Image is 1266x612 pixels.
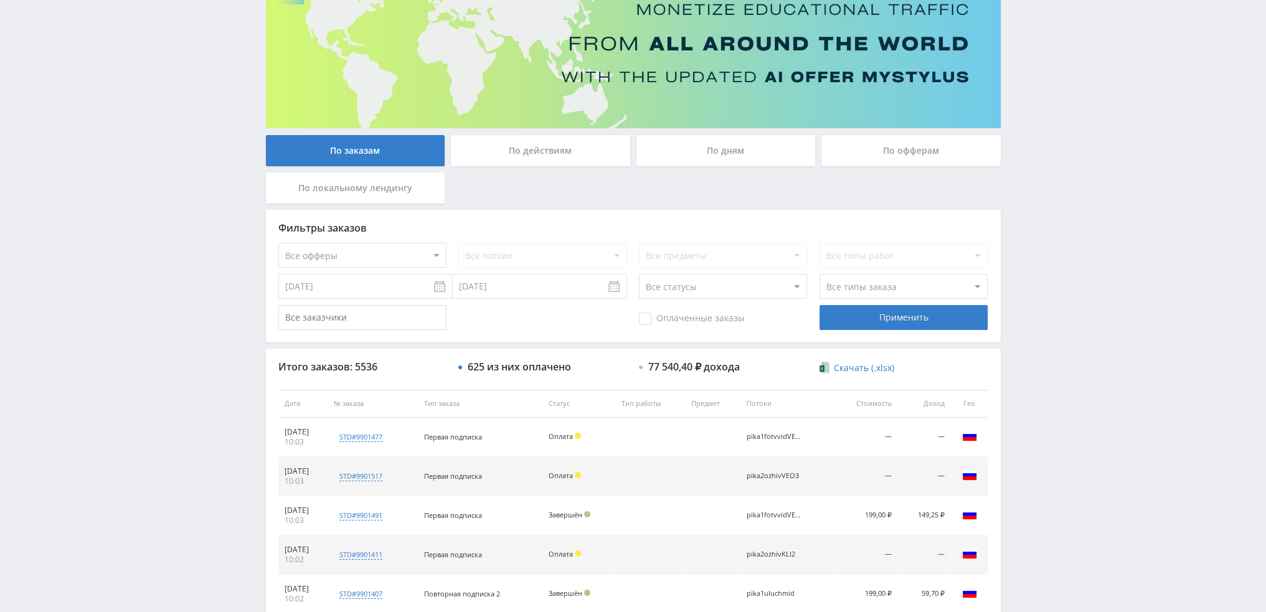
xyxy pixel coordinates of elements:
div: По локальному лендингу [266,172,445,204]
th: Доход [897,390,950,418]
th: Предмет [685,390,740,418]
img: rus.png [962,507,977,522]
input: Все заказчики [278,305,446,330]
div: pika2ozhivKLI2 [747,550,803,558]
span: Холд [575,550,581,557]
div: [DATE] [285,427,322,437]
th: Тип заказа [418,390,542,418]
div: pika2ozhivVEO3 [747,472,803,480]
div: std#9901517 [339,471,382,481]
th: Потоки [740,390,833,418]
img: xlsx [820,361,830,374]
span: Оплаченные заказы [639,313,745,325]
td: 199,00 ₽ [833,496,898,535]
span: Оплата [549,549,573,558]
th: Статус [542,390,615,418]
img: rus.png [962,428,977,443]
div: pika1fotvvidVEO3 [747,511,803,519]
span: Подтвержден [584,511,590,517]
img: rus.png [962,546,977,561]
th: № заказа [328,390,417,418]
div: По офферам [821,135,1001,166]
td: — [833,457,898,496]
td: — [833,535,898,575]
div: std#9901407 [339,589,382,599]
div: [DATE] [285,584,322,594]
td: — [833,418,898,457]
span: Оплата [549,471,573,480]
th: Дата [278,390,328,418]
span: Скачать (.xlsx) [834,363,894,373]
div: std#9901411 [339,550,382,560]
div: std#9901477 [339,432,382,442]
th: Тип работы [615,390,685,418]
span: Холд [575,472,581,478]
div: 77 540,40 ₽ дохода [648,361,740,372]
div: По дням [636,135,816,166]
div: 625 из них оплачено [468,361,571,372]
div: По заказам [266,135,445,166]
div: [DATE] [285,466,322,476]
div: 10:03 [285,476,322,486]
img: rus.png [962,585,977,600]
div: 10:02 [285,594,322,604]
div: pika1fotvvidVEO3 [747,433,803,441]
div: Применить [820,305,988,330]
span: Повторная подписка 2 [424,589,500,598]
div: По действиям [451,135,630,166]
td: — [897,457,950,496]
td: 149,25 ₽ [897,496,950,535]
a: Скачать (.xlsx) [820,362,894,374]
div: [DATE] [285,545,322,555]
div: 10:03 [285,437,322,447]
span: Первая подписка [424,471,482,481]
img: rus.png [962,468,977,483]
span: Завершён [549,510,582,519]
div: Фильтры заказов [278,222,988,233]
div: pika1uluchmid [747,590,803,598]
div: std#9901491 [339,511,382,520]
span: Подтвержден [584,590,590,596]
div: [DATE] [285,506,322,515]
td: — [897,535,950,575]
div: Итого заказов: 5536 [278,361,446,372]
th: Гео [951,390,988,418]
span: Первая подписка [424,550,482,559]
td: — [897,418,950,457]
th: Стоимость [833,390,898,418]
span: Холд [575,433,581,439]
div: 10:02 [285,555,322,565]
div: 10:03 [285,515,322,525]
span: Оплата [549,431,573,441]
span: Первая подписка [424,432,482,441]
span: Завершён [549,588,582,598]
span: Первая подписка [424,511,482,520]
